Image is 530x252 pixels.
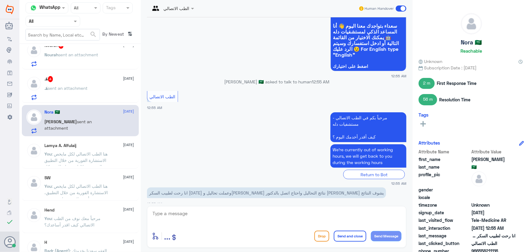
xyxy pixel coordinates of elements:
img: whatsapp.png [29,3,38,12]
div: Return to Bot [343,170,405,179]
img: defaultAdmin.png [26,76,42,91]
span: You [45,216,52,221]
img: defaultAdmin.png [26,43,42,58]
button: Drop [314,231,329,242]
span: [DATE] [123,109,134,114]
span: Unknown [471,202,515,208]
h5: H [45,240,47,245]
span: اضغط على اختيارك [333,64,404,69]
p: 14/9/2025, 12:55 AM [330,144,406,168]
img: defaultAdmin.png [26,175,42,191]
span: gender [419,187,470,193]
span: [DATE] [123,174,134,180]
p: [PERSON_NAME] 🇸🇦 asked to talk to human [147,79,406,85]
span: 12:55 AM [312,79,329,84]
img: defaultAdmin.png [26,208,42,223]
span: timezone [419,202,470,208]
span: [DATE] [123,239,134,244]
span: [DATE] [123,142,134,148]
h5: SW [45,175,51,180]
span: 2 m [419,78,435,89]
h5: Lamya A. Alfulaij [45,143,77,148]
img: defaultAdmin.png [471,171,487,187]
span: انا رحت لطبيب السكر اليوم وعملت تحاليل وطلعت نتائج التحاليل واحتاج اتصل بالدكتور علشان يشوف النتائج [471,233,515,239]
span: null [471,187,515,193]
span: 12:55 AM [391,73,406,79]
span: Tele-Medicine AR [471,217,515,223]
span: 2025-07-23T16:38:46.839Z [471,209,515,216]
span: 2025-09-13T21:55:51.61Z [471,225,515,231]
span: last_visited_flow [419,217,470,223]
span: الطب الاتصالي [150,94,176,99]
span: 12:55 AM [391,181,406,186]
h5: هَـ [45,76,53,82]
img: defaultAdmin.png [26,110,42,125]
h6: Reachable [460,48,482,54]
span: 12:55 AM [147,202,162,206]
span: signup_date [419,209,470,216]
button: search [90,30,97,40]
span: Human Handover [364,6,394,11]
h6: Tags [419,112,429,117]
h6: Attributes [419,140,440,145]
span: 12:55 AM [147,106,162,110]
span: last_message [419,233,470,239]
span: 56 m [419,94,437,105]
h5: Hend [45,208,55,213]
button: Avatar [4,236,15,248]
span: Subscription Date : [DATE] [419,65,524,71]
span: First Response Time [437,80,477,86]
span: [PERSON_NAME] [45,119,77,124]
span: ... [164,230,170,241]
span: 🇸🇦 [471,164,515,170]
span: first_name [419,156,470,163]
span: sent an attachment [48,86,88,91]
span: sent an attachment [59,52,98,57]
button: Send and close [334,231,366,242]
p: 14/9/2025, 12:55 AM [330,112,406,142]
span: Unknown [419,58,442,65]
span: : مرحباً معك نوف من الطب الاتصالي كيف اقدر أساعدك؟ [45,216,101,227]
span: 4 [48,76,53,82]
span: last_clicked_button [419,240,470,247]
span: locale [419,194,470,201]
span: last_name [419,164,470,170]
span: last_interaction [419,225,470,231]
span: Resolution Time [439,96,470,103]
span: [DATE] [123,76,134,81]
span: You [45,184,52,189]
span: You [45,151,52,156]
img: defaultAdmin.png [26,143,42,158]
i: check [6,218,13,226]
i: ⇅ [128,29,133,39]
h5: Nora 🇸🇦 [461,39,482,46]
span: سعداء بتواجدك معنا اليوم 👋 أنا المساعد الذكي لمستشفيات دله 🤖 يمكنك الاختيار من القائمة التالية أو... [333,23,404,58]
button: Send Message [371,231,402,241]
span: : هنا الطب الاتصالي لكل مايخص الاستشارة الفورية من خلال التطبيق، نأسف لاتوجد عيادة عن بعد لدكتور[... [45,184,108,208]
div: Tags [105,4,116,12]
span: search [90,31,97,38]
span: [DATE] [123,207,134,212]
span: Attribute Name [419,149,470,155]
span: profile_pic [419,171,470,185]
span: Nourah [45,52,59,57]
span: هَـ [45,86,48,91]
button: ... [164,229,170,243]
img: Widebot Logo [6,5,14,14]
span: null [471,194,515,201]
span: By Newest [100,29,125,41]
p: 14/9/2025, 12:55 AM [147,187,386,198]
span: : هنا الطب الاتصالي لكل مايخص الاستشارة الفورية من خلال التطبيق والتي من خلالها يتم تواصلك بشكل ف... [45,151,111,188]
img: defaultAdmin.png [461,13,482,34]
span: الطب الاتصالي [471,240,515,247]
span: Attribute Value [471,149,515,155]
span: Nora [471,156,515,163]
input: Search by Name, Local etc… [26,29,100,40]
h5: Nora 🇸🇦 [45,110,60,115]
